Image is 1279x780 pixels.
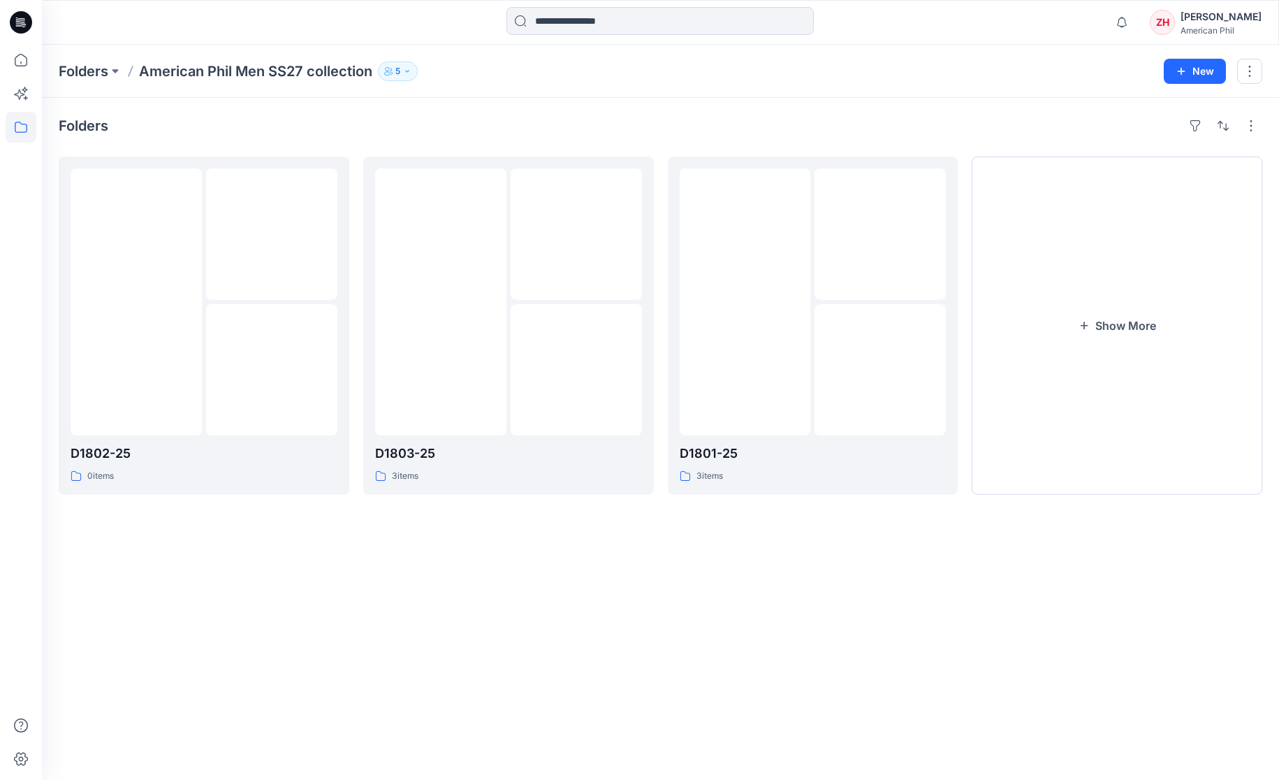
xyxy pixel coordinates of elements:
[59,157,349,495] a: D1802-250items
[59,62,108,81] a: Folders
[696,469,723,484] p: 3 items
[59,117,108,134] h4: Folders
[1150,10,1175,35] div: ZH
[392,469,418,484] p: 3 items
[668,157,958,495] a: D1801-253items
[680,444,947,463] p: D1801-25
[139,62,372,81] p: American Phil Men SS27 collection
[1181,8,1262,25] div: [PERSON_NAME]
[87,469,114,484] p: 0 items
[1181,25,1262,36] div: American Phil
[375,444,642,463] p: D1803-25
[1164,59,1226,84] button: New
[378,62,418,81] button: 5
[972,157,1262,495] button: Show More
[363,157,654,495] a: D1803-253items
[71,444,337,463] p: D1802-25
[395,64,400,79] p: 5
